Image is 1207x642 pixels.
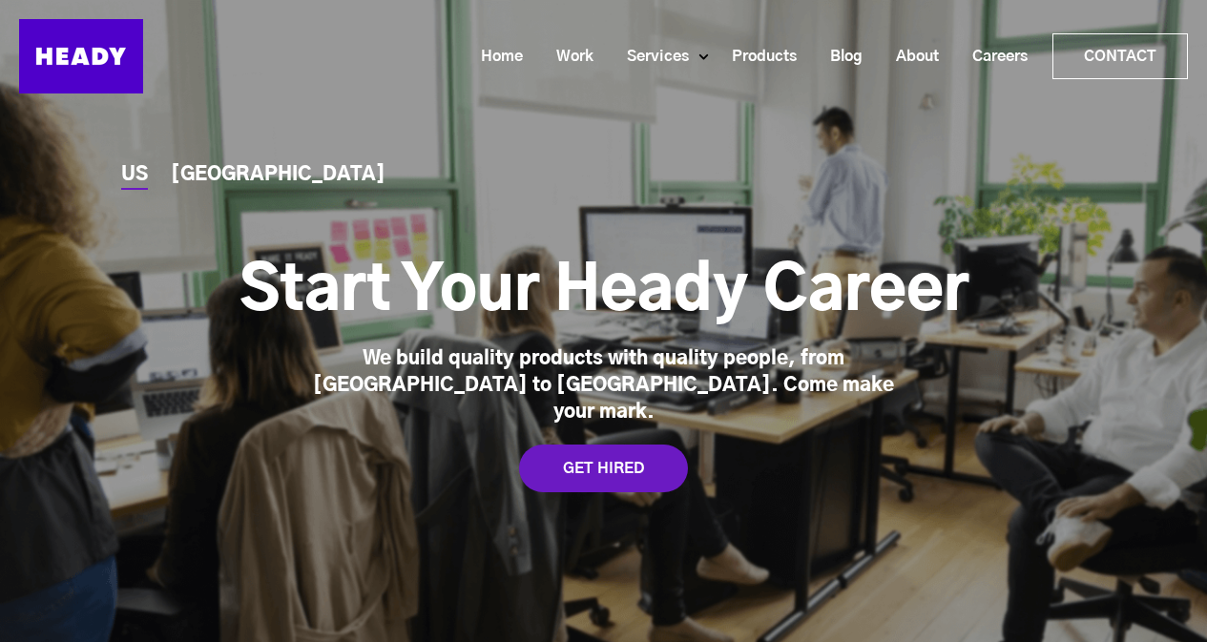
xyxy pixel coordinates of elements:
a: Work [532,39,603,74]
a: About [872,39,948,74]
a: [GEOGRAPHIC_DATA] [171,165,385,185]
a: US [121,165,148,185]
a: Contact [1053,34,1187,78]
a: Home [457,39,532,74]
div: We build quality products with quality people, from [GEOGRAPHIC_DATA] to [GEOGRAPHIC_DATA]. Come ... [308,345,900,425]
a: GET HIRED [519,445,688,492]
h1: Start Your Heady Career [239,254,968,330]
div: Navigation Menu [162,33,1188,79]
a: Blog [806,39,872,74]
a: Careers [948,39,1037,74]
img: Heady_Logo_Web-01 (1) [19,19,143,93]
a: Products [708,39,806,74]
a: Services [603,39,698,74]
